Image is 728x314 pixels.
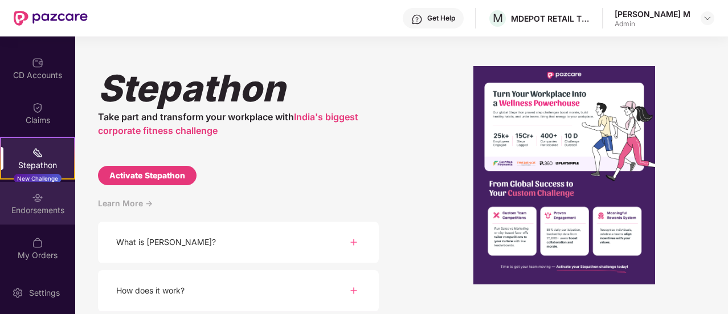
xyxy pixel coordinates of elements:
img: svg+xml;base64,PHN2ZyBpZD0iQ2xhaW0iIHhtbG5zPSJodHRwOi8vd3d3LnczLm9yZy8yMDAwL3N2ZyIgd2lkdGg9IjIwIi... [32,102,43,113]
span: M [493,11,503,25]
div: Stepathon [1,160,74,171]
div: Stepathon [98,66,379,110]
div: What is [PERSON_NAME]? [116,236,216,248]
img: New Pazcare Logo [14,11,88,26]
img: svg+xml;base64,PHN2ZyB4bWxucz0iaHR0cDovL3d3dy53My5vcmcvMjAwMC9zdmciIHdpZHRoPSIyMSIgaGVpZ2h0PSIyMC... [32,147,43,158]
div: How does it work? [116,284,185,297]
div: Admin [615,19,690,28]
img: svg+xml;base64,PHN2ZyBpZD0iUGx1cy0zMngzMiIgeG1sbnM9Imh0dHA6Ly93d3cudzMub3JnLzIwMDAvc3ZnIiB3aWR0aD... [347,284,361,297]
div: Learn More -> [98,197,379,222]
img: svg+xml;base64,PHN2ZyBpZD0iQ0RfQWNjb3VudHMiIGRhdGEtbmFtZT0iQ0QgQWNjb3VudHMiIHhtbG5zPSJodHRwOi8vd3... [32,57,43,68]
div: MDEPOT RETAIL TECHNOLOGIES PRIVATE LIMITED [511,13,591,24]
img: svg+xml;base64,PHN2ZyBpZD0iUGx1cy0zMngzMiIgeG1sbnM9Imh0dHA6Ly93d3cudzMub3JnLzIwMDAvc3ZnIiB3aWR0aD... [347,235,361,249]
div: Settings [26,287,63,299]
img: svg+xml;base64,PHN2ZyBpZD0iTXlfT3JkZXJzIiBkYXRhLW5hbWU9Ik15IE9yZGVycyIgeG1sbnM9Imh0dHA6Ly93d3cudz... [32,237,43,248]
img: svg+xml;base64,PHN2ZyBpZD0iRHJvcGRvd24tMzJ4MzIiIHhtbG5zPSJodHRwOi8vd3d3LnczLm9yZy8yMDAwL3N2ZyIgd2... [703,14,712,23]
div: Take part and transform your workplace with [98,110,379,137]
div: Activate Stepathon [109,169,185,182]
img: svg+xml;base64,PHN2ZyBpZD0iRW5kb3JzZW1lbnRzIiB4bWxucz0iaHR0cDovL3d3dy53My5vcmcvMjAwMC9zdmciIHdpZH... [32,192,43,203]
div: [PERSON_NAME] M [615,9,690,19]
img: svg+xml;base64,PHN2ZyBpZD0iSGVscC0zMngzMiIgeG1sbnM9Imh0dHA6Ly93d3cudzMub3JnLzIwMDAvc3ZnIiB3aWR0aD... [411,14,423,25]
div: Get Help [427,14,455,23]
img: svg+xml;base64,PHN2ZyBpZD0iU2V0dGluZy0yMHgyMCIgeG1sbnM9Imh0dHA6Ly93d3cudzMub3JnLzIwMDAvc3ZnIiB3aW... [12,287,23,299]
div: New Challenge [14,174,62,183]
